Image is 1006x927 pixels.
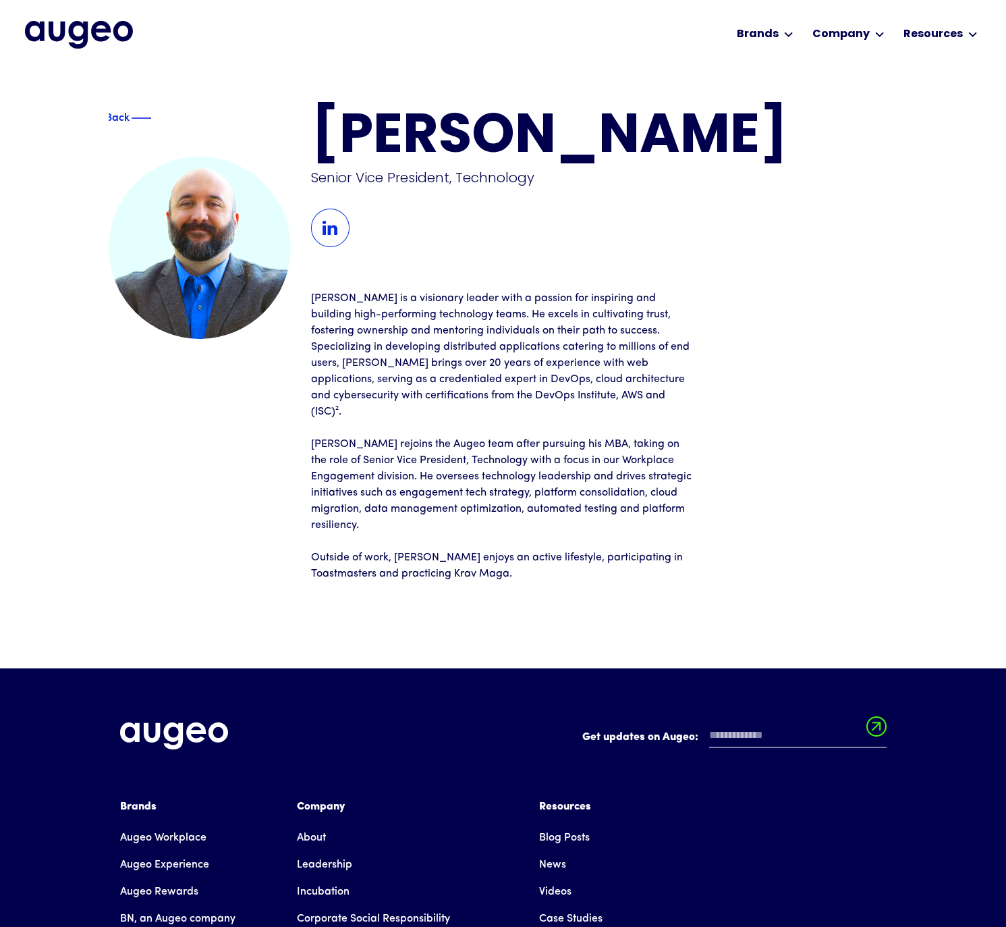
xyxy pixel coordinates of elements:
[539,851,566,878] a: News
[120,824,206,851] a: Augeo Workplace
[812,26,870,43] div: Company
[539,878,571,905] a: Videos
[311,550,696,582] p: Outside of work, [PERSON_NAME] enjoys an active lifestyle, participating in Toastmasters and prac...
[903,26,963,43] div: Resources
[297,799,485,815] div: Company
[25,21,133,48] a: home
[582,729,698,745] label: Get updates on Augeo:
[297,824,326,851] a: About
[539,799,603,815] div: Resources
[120,799,243,815] div: Brands
[120,878,198,905] a: Augeo Rewards
[582,722,887,755] form: Email Form
[311,420,696,436] p: ‍
[539,824,590,851] a: Blog Posts
[297,878,350,905] a: Incubation
[866,716,887,745] input: Submit
[737,26,779,43] div: Brands
[105,108,130,124] div: Back
[311,168,700,187] div: Senior Vice President, Technology
[25,21,133,48] img: Augeo's full logo in midnight blue.
[311,436,696,533] p: [PERSON_NAME] rejoins the Augeo team after pursuing his MBA, taking on the role of Senior Vice Pr...
[109,111,166,125] a: Blue text arrowBackBlue decorative line
[311,290,696,420] p: [PERSON_NAME] is a visionary leader with a passion for inspiring and building high-performing tec...
[311,209,350,247] img: LinkedIn Icon
[120,722,228,750] img: Augeo's full logo in white.
[311,533,696,550] p: ‍
[311,111,898,165] h1: [PERSON_NAME]
[297,851,352,878] a: Leadership
[120,851,209,878] a: Augeo Experience
[131,110,151,126] img: Blue decorative line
